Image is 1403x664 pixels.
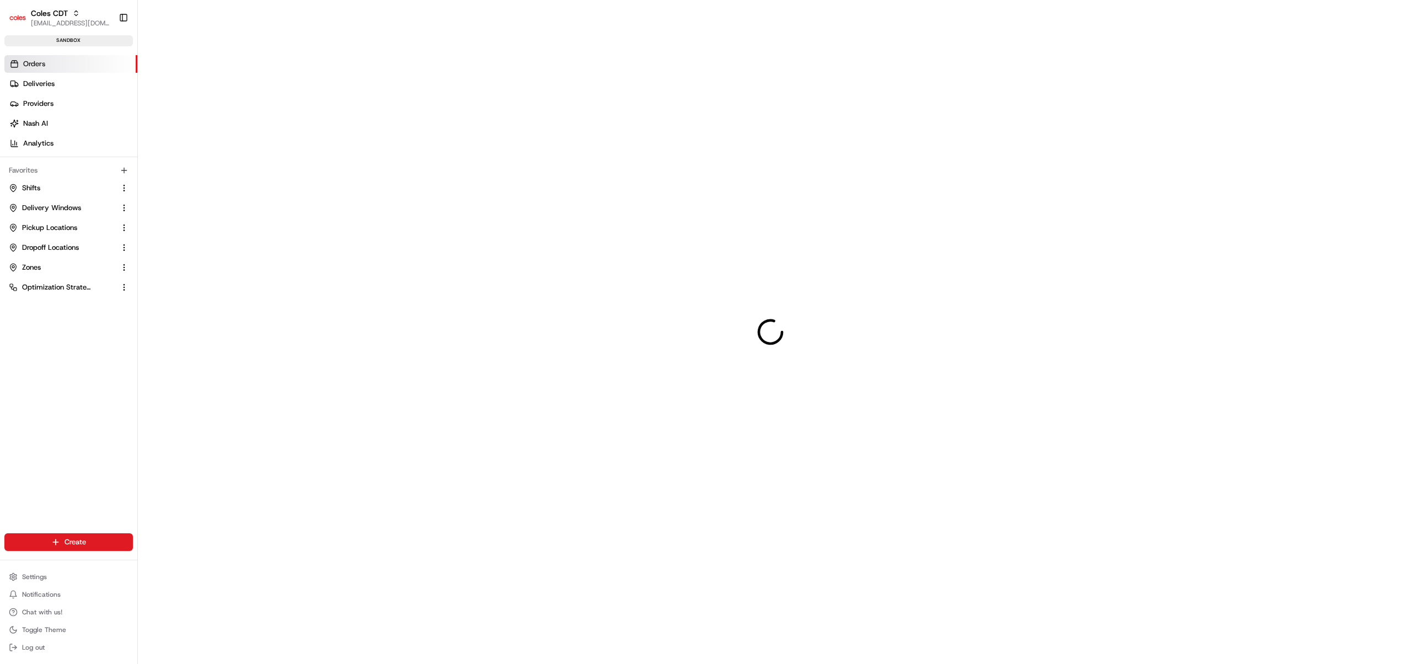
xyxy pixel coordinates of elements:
a: Orders [4,55,137,73]
button: Zones [4,259,133,276]
button: Settings [4,569,133,585]
span: Knowledge Base [22,160,84,172]
button: Notifications [4,587,133,602]
a: 💻API Documentation [89,156,181,176]
span: Zones [22,263,41,272]
div: sandbox [4,35,133,46]
a: Dropoff Locations [9,243,115,253]
button: Pickup Locations [4,219,133,237]
a: Pickup Locations [9,223,115,233]
span: Delivery Windows [22,203,81,213]
div: 💻 [93,162,102,170]
div: We're available if you need us! [38,117,140,126]
div: 📗 [11,162,20,170]
a: Nash AI [4,115,137,132]
span: Pickup Locations [22,223,77,233]
button: Shifts [4,179,133,197]
button: [EMAIL_ADDRESS][DOMAIN_NAME] [31,19,110,28]
span: Settings [22,572,47,581]
img: Nash [11,12,33,34]
a: 📗Knowledge Base [7,156,89,176]
button: Start new chat [188,109,201,122]
img: Coles CDT [9,9,26,26]
a: Analytics [4,135,137,152]
span: Analytics [23,138,53,148]
span: Providers [23,99,53,109]
img: 1736555255976-a54dd68f-1ca7-489b-9aae-adbdc363a1c4 [11,106,31,126]
a: Shifts [9,183,115,193]
span: Chat with us! [22,608,62,617]
a: Powered byPylon [78,187,133,196]
a: Delivery Windows [9,203,115,213]
div: Favorites [4,162,133,179]
span: Deliveries [23,79,55,89]
span: Dropoff Locations [22,243,79,253]
button: Dropoff Locations [4,239,133,256]
span: Nash AI [23,119,48,128]
span: Shifts [22,183,40,193]
button: Coles CDTColes CDT[EMAIL_ADDRESS][DOMAIN_NAME] [4,4,114,31]
button: Toggle Theme [4,622,133,638]
span: Orders [23,59,45,69]
span: API Documentation [104,160,177,172]
span: Notifications [22,590,61,599]
a: Zones [9,263,115,272]
span: Log out [22,643,45,652]
button: Create [4,533,133,551]
a: Optimization Strategy [9,282,115,292]
button: Chat with us! [4,604,133,620]
button: Optimization Strategy [4,279,133,296]
span: Optimization Strategy [22,282,92,292]
span: Toggle Theme [22,625,66,634]
p: Welcome 👋 [11,45,201,62]
span: Create [65,537,86,547]
span: Pylon [110,188,133,196]
a: Deliveries [4,75,137,93]
button: Coles CDT [31,8,68,19]
input: Clear [29,72,182,83]
a: Providers [4,95,137,113]
button: Log out [4,640,133,655]
button: Delivery Windows [4,199,133,217]
div: Start new chat [38,106,181,117]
